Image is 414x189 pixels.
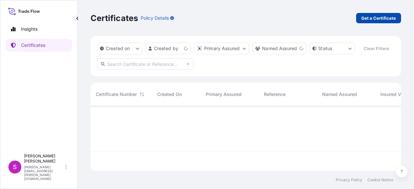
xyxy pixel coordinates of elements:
p: Named Assured [262,45,297,52]
a: Privacy Policy [336,177,362,183]
span: Reference [264,91,286,98]
button: certificateStatus Filter options [310,43,355,54]
p: Created on [106,45,130,52]
button: Clear Filters [358,43,394,54]
span: S [13,164,17,170]
span: Insured Value [380,91,410,98]
span: Certificate Number [96,91,137,98]
a: Certificates [5,39,72,52]
p: Insights [21,26,38,32]
p: Certificates [21,42,45,48]
button: createdBy Filter options [146,43,191,54]
input: Search Certificate or Reference... [97,58,194,70]
a: Cookie Notice [367,177,393,183]
p: Get a Certificate [361,15,396,21]
span: Created On [157,91,182,98]
p: Clear Filters [364,45,389,52]
p: Status [318,45,332,52]
button: distributor Filter options [194,43,249,54]
button: Sort [138,90,146,98]
button: createdOn Filter options [97,43,142,54]
p: [PERSON_NAME][EMAIL_ADDRESS][PERSON_NAME][DOMAIN_NAME] [24,165,64,181]
p: Primary Assured [204,45,240,52]
p: Policy Details [141,15,169,21]
a: Insights [5,23,72,36]
span: Primary Assured [206,91,242,98]
p: [PERSON_NAME] [PERSON_NAME] [24,153,64,164]
p: Certificates [91,13,138,23]
a: Get a Certificate [356,13,401,23]
p: Created by [154,45,179,52]
button: cargoOwner Filter options [252,43,306,54]
span: Named Assured [322,91,357,98]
